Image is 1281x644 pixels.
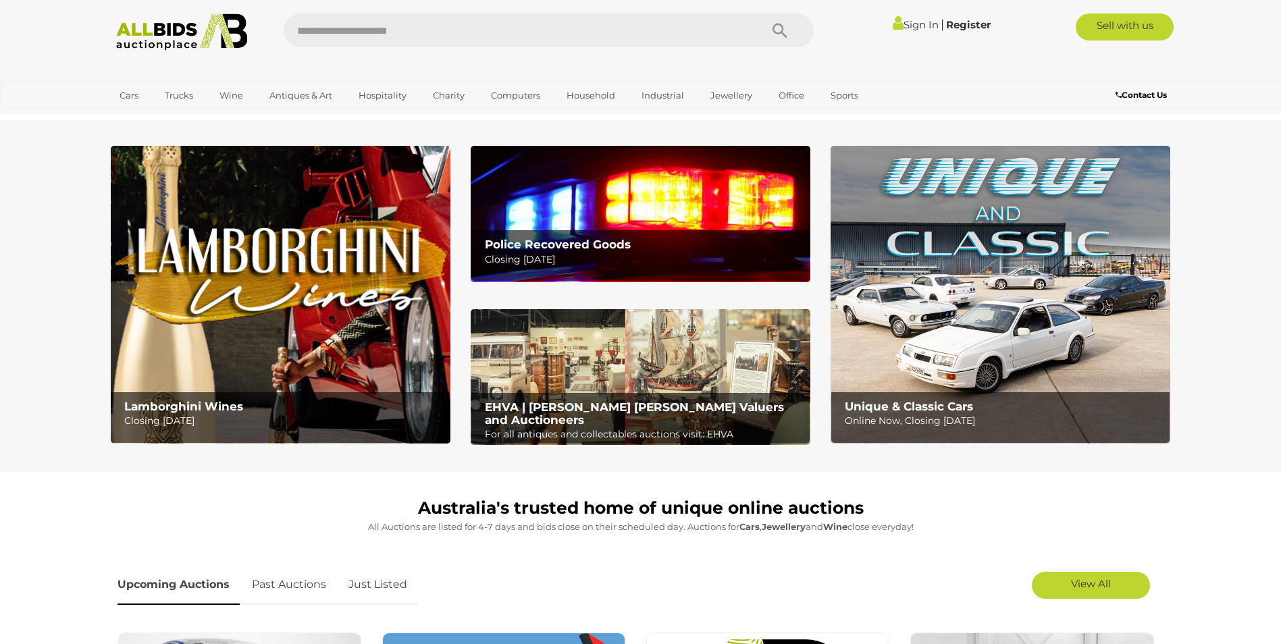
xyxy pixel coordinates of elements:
a: Sell with us [1076,14,1174,41]
a: Unique & Classic Cars Unique & Classic Cars Online Now, Closing [DATE] [831,146,1170,444]
strong: Cars [739,521,760,532]
p: All Auctions are listed for 4-7 days and bids close on their scheduled day. Auctions for , and cl... [117,519,1164,535]
a: Past Auctions [242,565,336,605]
a: Wine [211,84,252,107]
b: Lamborghini Wines [124,400,243,413]
a: Contact Us [1116,88,1170,103]
span: | [941,17,944,32]
b: Contact Us [1116,90,1167,100]
button: Search [746,14,814,47]
a: Police Recovered Goods Police Recovered Goods Closing [DATE] [471,146,810,281]
a: Jewellery [702,84,761,107]
a: Upcoming Auctions [117,565,240,605]
p: Closing [DATE] [485,251,803,268]
img: Police Recovered Goods [471,146,810,281]
a: Antiques & Art [261,84,341,107]
a: Sports [822,84,867,107]
a: Lamborghini Wines Lamborghini Wines Closing [DATE] [111,146,450,444]
img: Allbids.com.au [109,14,255,51]
a: EHVA | Evans Hastings Valuers and Auctioneers EHVA | [PERSON_NAME] [PERSON_NAME] Valuers and Auct... [471,309,810,446]
a: Household [558,84,624,107]
b: Unique & Classic Cars [845,400,973,413]
a: Industrial [633,84,693,107]
p: For all antiques and collectables auctions visit: EHVA [485,426,803,443]
a: Sign In [893,18,939,31]
img: EHVA | Evans Hastings Valuers and Auctioneers [471,309,810,446]
strong: Wine [823,521,847,532]
span: View All [1071,577,1111,590]
p: Closing [DATE] [124,412,442,429]
a: Just Listed [338,565,417,605]
a: Trucks [156,84,202,107]
p: Online Now, Closing [DATE] [845,412,1163,429]
img: Lamborghini Wines [111,146,450,444]
a: [GEOGRAPHIC_DATA] [111,107,224,129]
a: Charity [424,84,473,107]
b: Police Recovered Goods [485,238,631,251]
a: Office [770,84,813,107]
a: Cars [111,84,147,107]
a: Register [946,18,991,31]
img: Unique & Classic Cars [831,146,1170,444]
b: EHVA | [PERSON_NAME] [PERSON_NAME] Valuers and Auctioneers [485,400,784,427]
strong: Jewellery [762,521,806,532]
a: Computers [482,84,549,107]
a: Hospitality [350,84,415,107]
h1: Australia's trusted home of unique online auctions [117,499,1164,518]
a: View All [1032,572,1150,599]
